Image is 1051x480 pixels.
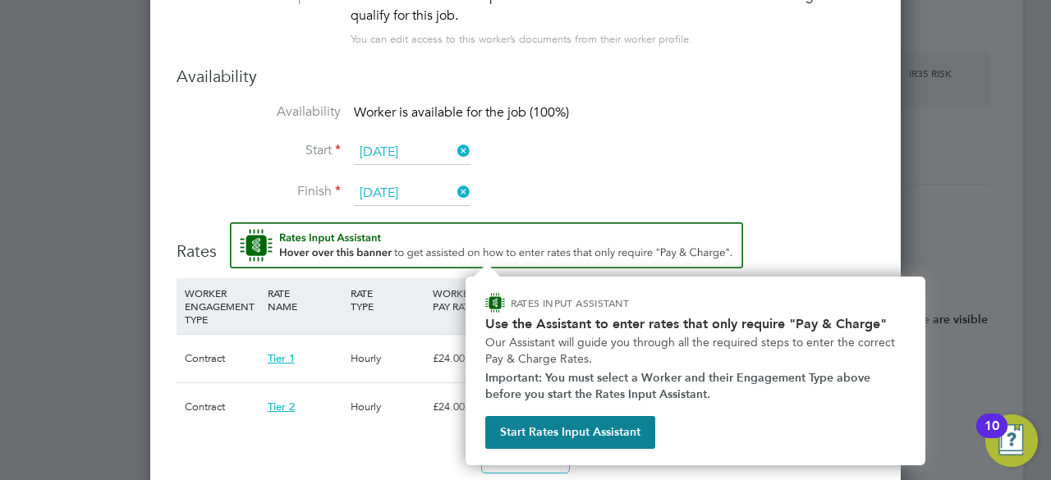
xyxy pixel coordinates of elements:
[511,296,717,310] p: RATES INPUT ASSISTANT
[985,414,1038,467] button: Open Resource Center, 10 new notifications
[485,335,906,367] p: Our Assistant will guide you through all the required steps to enter the correct Pay & Charge Rates.
[984,426,999,447] div: 10
[264,278,347,321] div: RATE NAME
[177,66,874,87] h3: Availability
[354,181,470,206] input: Select one
[429,278,512,321] div: WORKER PAY RATE
[351,30,692,49] div: You can edit access to this worker’s documents from their worker profile.
[354,104,569,121] span: Worker is available for the job (100%)
[485,316,906,331] h2: Use the Assistant to enter rates that only require "Pay & Charge"
[181,278,264,334] div: WORKER ENGAGEMENT TYPE
[347,278,429,321] div: RATE TYPE
[485,416,655,449] button: Start Rates Input Assistant
[485,371,874,401] strong: Important: You must select a Worker and their Engagement Type above before you start the Rates In...
[230,222,743,268] button: Rate Assistant
[177,183,341,200] label: Finish
[268,351,295,365] span: Tier 1
[429,335,512,382] div: £24.00
[177,222,874,262] h3: Rates
[177,142,341,159] label: Start
[466,277,925,465] div: How to input Rates that only require Pay & Charge
[177,103,341,121] label: Availability
[347,335,429,382] div: Hourly
[429,383,512,431] div: £24.00
[181,383,264,431] div: Contract
[354,140,470,165] input: Select one
[268,400,295,414] span: Tier 2
[181,335,264,382] div: Contract
[347,383,429,431] div: Hourly
[485,293,505,313] img: ENGAGE Assistant Icon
